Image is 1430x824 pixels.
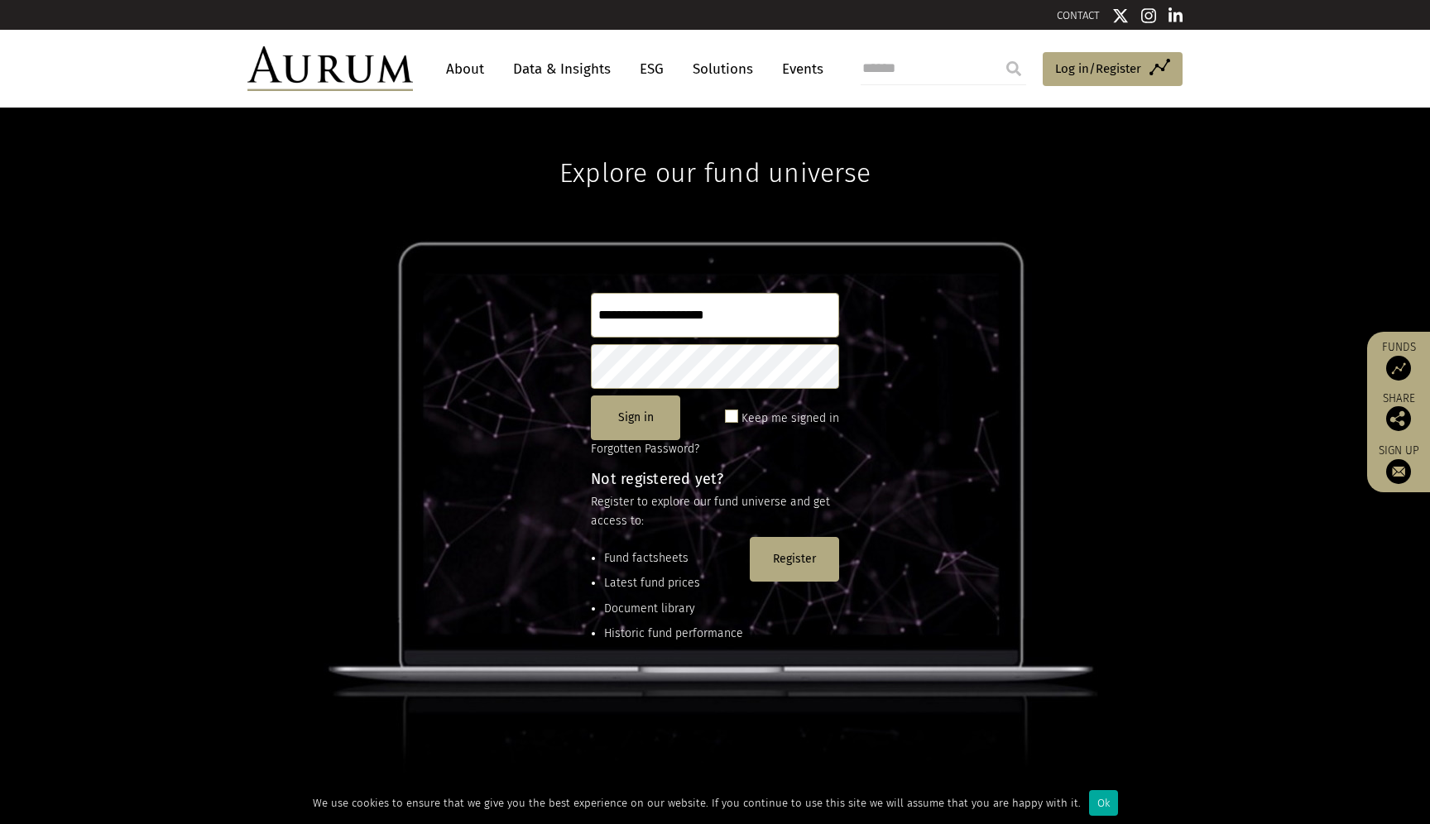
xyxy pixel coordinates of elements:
[1057,9,1100,22] a: CONTACT
[631,54,672,84] a: ESG
[604,574,743,592] li: Latest fund prices
[591,472,839,486] h4: Not registered yet?
[1375,443,1422,484] a: Sign up
[774,54,823,84] a: Events
[604,549,743,568] li: Fund factsheets
[1375,340,1422,381] a: Funds
[1386,406,1411,431] img: Share this post
[1112,7,1129,24] img: Twitter icon
[1043,52,1183,87] a: Log in/Register
[604,600,743,618] li: Document library
[1386,356,1411,381] img: Access Funds
[741,409,839,429] label: Keep me signed in
[1089,790,1118,816] div: Ok
[1168,7,1183,24] img: Linkedin icon
[604,625,743,643] li: Historic fund performance
[591,395,680,440] button: Sign in
[591,493,839,530] p: Register to explore our fund universe and get access to:
[1375,393,1422,431] div: Share
[684,54,761,84] a: Solutions
[505,54,619,84] a: Data & Insights
[1141,7,1156,24] img: Instagram icon
[1386,459,1411,484] img: Sign up to our newsletter
[438,54,492,84] a: About
[750,537,839,582] button: Register
[247,46,413,91] img: Aurum
[591,442,699,456] a: Forgotten Password?
[1055,59,1141,79] span: Log in/Register
[559,108,871,189] h1: Explore our fund universe
[997,52,1030,85] input: Submit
